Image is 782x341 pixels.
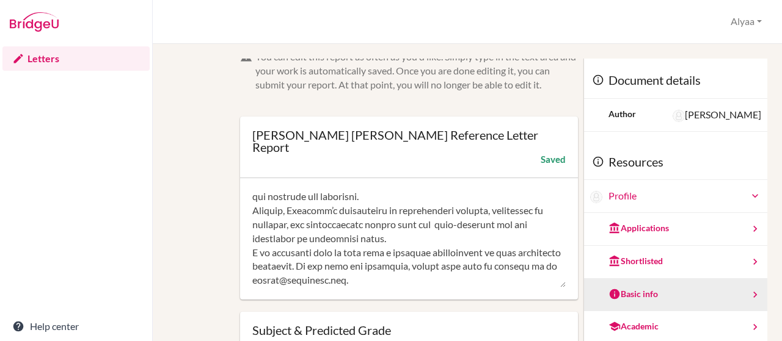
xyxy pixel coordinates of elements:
img: MOHAMMED ABRAAR SHANAWAZ [590,191,602,203]
div: Applications [608,222,669,234]
div: [PERSON_NAME] [673,108,761,122]
div: You can edit this report as often as you'd like. Simply type in the text area and your work is au... [255,50,579,92]
div: Author [608,108,636,120]
a: Help center [2,314,150,339]
img: Jessica Solomon [673,110,685,122]
div: Shortlisted [608,255,663,267]
a: Letters [2,46,150,71]
a: Basic info [584,279,767,312]
a: Applications [584,213,767,246]
div: Subject & Predicted Grade [252,324,566,336]
div: [PERSON_NAME] [PERSON_NAME] Reference Letter Report [252,129,566,153]
div: Academic [608,320,659,332]
a: Shortlisted [584,246,767,279]
div: Document details [584,62,767,99]
div: Basic info [608,288,658,300]
button: Alyaa [725,10,767,33]
img: Bridge-U [10,12,59,32]
div: Saved [541,153,566,165]
a: Profile [608,189,761,203]
div: Resources [584,144,767,181]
